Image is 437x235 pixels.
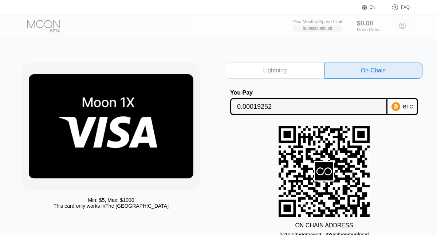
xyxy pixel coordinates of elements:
div: This card only works in The [GEOGRAPHIC_DATA] [54,203,169,209]
div: $0.00 / $4,000.00 [303,26,332,31]
div: Lightning [226,63,324,79]
div: FAQ [401,5,410,10]
div: BTC [403,104,413,109]
div: You PayBTC [226,89,422,115]
div: EN [370,5,376,10]
div: Visa Monthly Spend Limit [293,19,342,24]
div: EN [362,4,384,11]
div: Lightning [263,67,287,74]
div: Min: $ 5 , Max: $ 1000 [88,197,134,203]
div: ON CHAIN ADDRESS [295,222,353,229]
div: You Pay [230,89,387,96]
div: On-Chain [361,67,386,74]
div: Visa Monthly Spend Limit$0.00/$4,000.00 [293,19,342,32]
div: FAQ [384,4,410,11]
div: On-Chain [324,63,422,79]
